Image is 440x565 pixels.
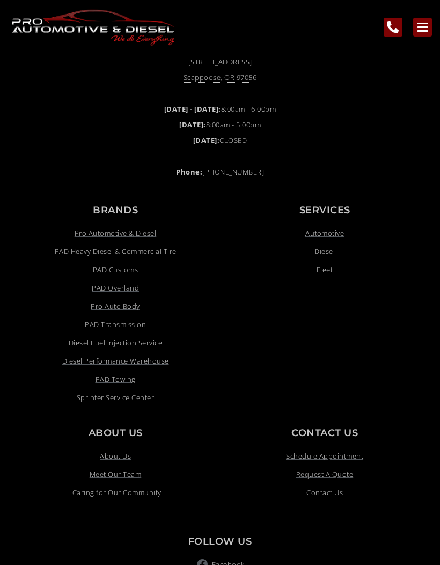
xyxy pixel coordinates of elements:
a: Schedule Appointment [220,450,429,462]
span: Fleet [317,263,333,276]
p: Contact us [220,428,429,438]
img: Logo for "Pro Automotive & Diesel" with a red outline of a car above the text and the slogan "We ... [8,8,178,47]
p: About Us [11,428,220,438]
b: [DATE]: [193,135,220,145]
span: PAD Customs [93,263,138,276]
a: PAD Customs [11,263,220,276]
span: PAD Heavy Diesel & Commercial Tire [55,245,177,258]
a: Fleet [220,263,429,276]
a: Visit link opens in a new tab [11,245,220,258]
span: 8:00am - 5:00pm [179,118,261,131]
a: Phone:[PHONE_NUMBER] [11,165,429,178]
b: [DATE] - [DATE]: [164,104,221,114]
a: call the shop [384,18,402,37]
b: [DATE]: [179,120,206,129]
a: Visit link opens in a new tab [11,336,220,349]
a: pro automotive and diesel home page [8,8,178,47]
span: Automotive [305,227,344,240]
a: About Us [11,450,220,462]
a: Visit link opens in a new tab [11,373,220,386]
span: Diesel Fuel Injection Service [69,336,163,349]
span: Pro Auto Body [91,300,140,313]
span: Meet Our Team [90,468,142,481]
span: Request A Quote [296,468,354,481]
strong: Phone: [176,167,202,177]
span: PAD Towing [96,373,136,386]
span: Diesel Performance Warehouse [62,354,169,367]
p: Brands [11,205,220,215]
a: Visit link opens in a new tab [11,300,220,313]
a: Meet Our Team [11,468,220,481]
a: Request A Quote [220,468,429,481]
a: Caring for Our Community [11,486,220,499]
a: Visit link opens in a new tab [11,354,220,367]
span: About Us [100,450,131,462]
span: [PHONE_NUMBER] [176,165,264,178]
a: Visit link opens in a new tab [11,281,220,294]
p: Follow Us [11,537,429,546]
a: main navigation menu [413,18,432,37]
a: Visit link opens in a new tab [11,391,220,404]
span: Sprinter Service Center [77,391,155,404]
a: PAD Transmission [11,318,220,331]
span: CLOSED [193,134,247,147]
a: Automotive [220,227,429,240]
a: Contact Us [220,486,429,499]
span: PAD Overland [92,281,139,294]
span: PAD Transmission [85,318,146,331]
p: Services [220,205,429,215]
span: 8:00am - 6:00pm [164,103,276,115]
span: Contact Us [306,486,343,499]
span: Caring for Our Community [70,486,162,499]
a: Diesel [220,245,429,258]
span: Diesel [314,245,335,258]
a: Pro Automotive & Diesel [11,227,220,240]
span: Schedule Appointment [286,450,363,462]
span: Pro Automotive & Diesel [75,227,157,240]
